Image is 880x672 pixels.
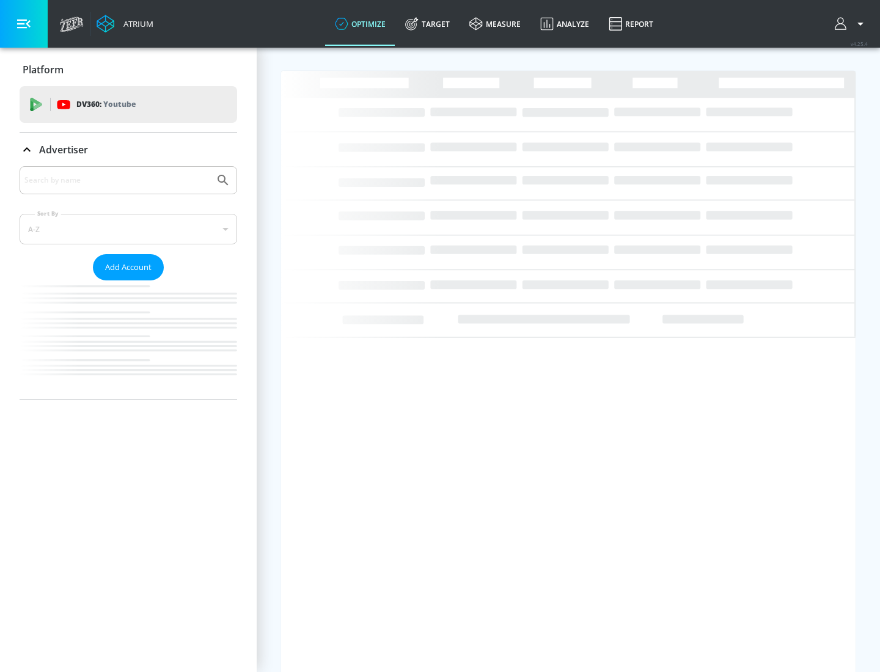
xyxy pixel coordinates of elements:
a: Target [395,2,460,46]
button: Add Account [93,254,164,280]
div: Advertiser [20,133,237,167]
div: Atrium [119,18,153,29]
span: v 4.25.4 [851,40,868,47]
a: Analyze [530,2,599,46]
p: Youtube [103,98,136,111]
p: Advertiser [39,143,88,156]
p: Platform [23,63,64,76]
div: Platform [20,53,237,87]
div: DV360: Youtube [20,86,237,123]
nav: list of Advertiser [20,280,237,399]
span: Add Account [105,260,152,274]
div: A-Z [20,214,237,244]
p: DV360: [76,98,136,111]
a: Atrium [97,15,153,33]
a: Report [599,2,663,46]
div: Advertiser [20,166,237,399]
label: Sort By [35,210,61,217]
input: Search by name [24,172,210,188]
a: optimize [325,2,395,46]
a: measure [460,2,530,46]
